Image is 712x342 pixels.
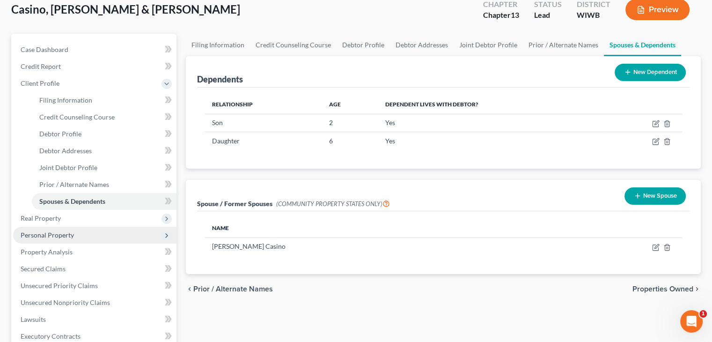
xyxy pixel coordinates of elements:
td: Yes [378,132,604,150]
a: Prior / Alternate Names [32,176,176,193]
td: Daughter [205,132,322,150]
a: Prior / Alternate Names [523,34,604,56]
a: Secured Claims [13,260,176,277]
div: Chapter [483,10,519,21]
a: Case Dashboard [13,41,176,58]
a: Spouses & Dependents [604,34,681,56]
span: Client Profile [21,79,59,87]
span: Unsecured Nonpriority Claims [21,298,110,306]
button: chevron_left Prior / Alternate Names [186,285,273,293]
a: Credit Report [13,58,176,75]
span: Personal Property [21,231,74,239]
a: Joint Debtor Profile [454,34,523,56]
button: New Spouse [624,187,686,205]
span: Spouses & Dependents [39,197,105,205]
a: Debtor Addresses [390,34,454,56]
a: Unsecured Nonpriority Claims [13,294,176,311]
iframe: Intercom live chat [680,310,703,333]
a: Joint Debtor Profile [32,159,176,176]
div: Lead [534,10,562,21]
a: Lawsuits [13,311,176,328]
a: Property Analysis [13,244,176,260]
span: Debtor Addresses [39,147,92,155]
a: Debtor Addresses [32,142,176,159]
span: Spouse / Former Spouses [197,200,272,208]
span: Secured Claims [21,265,66,273]
span: Executory Contracts [21,332,81,340]
span: Filing Information [39,96,92,104]
span: (COMMUNITY PROPERTY STATES ONLY) [276,200,390,208]
a: Filing Information [32,92,176,109]
th: Name [205,219,540,238]
i: chevron_right [693,285,701,293]
div: WIWB [577,10,610,21]
td: Yes [378,114,604,132]
span: Debtor Profile [39,130,81,138]
span: Property Analysis [21,248,73,256]
span: Case Dashboard [21,45,68,53]
th: Relationship [205,95,322,114]
a: Spouses & Dependents [32,193,176,210]
span: Lawsuits [21,315,46,323]
span: Joint Debtor Profile [39,164,97,171]
span: Prior / Alternate Names [193,285,273,293]
th: Dependent lives with debtor? [378,95,604,114]
span: Unsecured Priority Claims [21,282,98,290]
a: Filing Information [186,34,250,56]
span: Credit Counseling Course [39,113,115,121]
span: 13 [511,10,519,19]
button: Properties Owned chevron_right [632,285,701,293]
a: Debtor Profile [337,34,390,56]
div: Dependents [197,74,243,85]
th: Age [322,95,378,114]
a: Credit Counseling Course [250,34,337,56]
span: Casino, [PERSON_NAME] & [PERSON_NAME] [11,2,240,16]
a: Unsecured Priority Claims [13,277,176,294]
span: Credit Report [21,62,61,70]
span: 1 [699,310,707,318]
td: Son [205,114,322,132]
span: Real Property [21,214,61,222]
td: [PERSON_NAME] Casino [205,238,540,255]
a: Credit Counseling Course [32,109,176,126]
button: New Dependent [615,64,686,81]
td: 6 [322,132,378,150]
i: chevron_left [186,285,193,293]
td: 2 [322,114,378,132]
span: Prior / Alternate Names [39,180,109,188]
a: Debtor Profile [32,126,176,142]
span: Properties Owned [632,285,693,293]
